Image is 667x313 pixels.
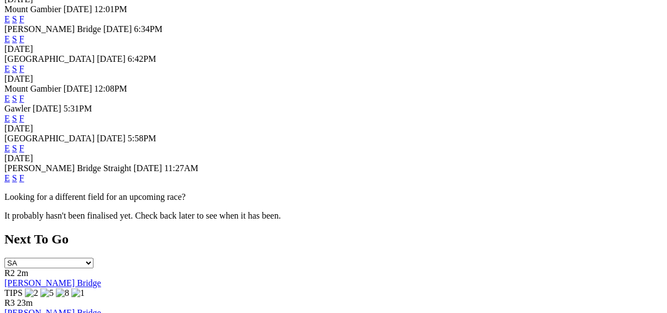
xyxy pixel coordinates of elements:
[4,104,30,113] span: Gawler
[97,134,126,143] span: [DATE]
[12,144,17,153] a: S
[17,268,28,278] span: 2m
[56,288,69,298] img: 8
[12,64,17,73] a: S
[71,288,85,298] img: 1
[4,211,281,220] partial: It probably hasn't been finalised yet. Check back later to see when it has been.
[97,54,126,63] span: [DATE]
[12,173,17,183] a: S
[128,134,157,143] span: 5:58PM
[4,14,10,24] a: E
[64,104,92,113] span: 5:31PM
[4,4,61,14] span: Mount Gambier
[4,278,101,288] a: [PERSON_NAME] Bridge
[4,114,10,123] a: E
[12,34,17,44] a: S
[134,24,163,34] span: 6:34PM
[40,288,54,298] img: 5
[12,94,17,103] a: S
[4,288,23,298] span: TIPS
[4,74,663,84] div: [DATE]
[64,84,92,93] span: [DATE]
[12,114,17,123] a: S
[19,64,24,73] a: F
[94,84,127,93] span: 12:08PM
[12,14,17,24] a: S
[25,288,38,298] img: 2
[4,84,61,93] span: Mount Gambier
[4,192,663,202] p: Looking for a different field for an upcoming race?
[4,298,15,307] span: R3
[19,34,24,44] a: F
[4,268,15,278] span: R2
[4,124,663,134] div: [DATE]
[103,24,132,34] span: [DATE]
[33,104,61,113] span: [DATE]
[19,14,24,24] a: F
[19,114,24,123] a: F
[4,173,10,183] a: E
[4,153,663,163] div: [DATE]
[4,144,10,153] a: E
[19,173,24,183] a: F
[4,24,101,34] span: [PERSON_NAME] Bridge
[19,144,24,153] a: F
[4,134,95,143] span: [GEOGRAPHIC_DATA]
[4,54,95,63] span: [GEOGRAPHIC_DATA]
[128,54,157,63] span: 6:42PM
[164,163,199,173] span: 11:27AM
[4,94,10,103] a: E
[4,64,10,73] a: E
[94,4,127,14] span: 12:01PM
[4,163,131,173] span: [PERSON_NAME] Bridge Straight
[19,94,24,103] a: F
[64,4,92,14] span: [DATE]
[133,163,162,173] span: [DATE]
[17,298,33,307] span: 23m
[4,232,663,247] h2: Next To Go
[4,44,663,54] div: [DATE]
[4,34,10,44] a: E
